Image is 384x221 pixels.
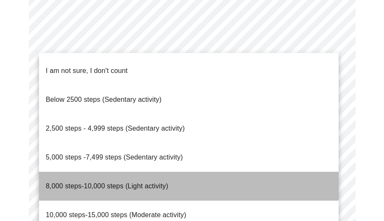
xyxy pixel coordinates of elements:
[46,182,168,190] span: 8,000 steps-10,000 steps (Light activity)
[46,96,161,103] span: Below 2500 steps (Sedentary activity)
[46,125,185,132] span: 2,500 steps - 4,999 steps (Sedentary activity)
[46,67,128,74] span: I am not sure, I don't count
[46,154,183,161] span: 5,000 steps -7,499 steps (Sedentary activity)
[46,211,186,218] span: 10,000 steps-15,000 steps (Moderate activity)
